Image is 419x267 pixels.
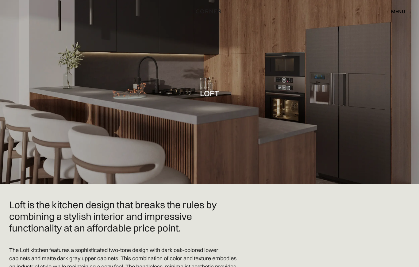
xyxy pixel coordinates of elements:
h2: Loft is the kitchen design that breaks the rules by combining a stylish interior and impressive f... [9,199,240,234]
div: menu [391,9,405,14]
div: menu [385,6,405,17]
h1: Loft [200,89,219,97]
a: home [190,7,230,15]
